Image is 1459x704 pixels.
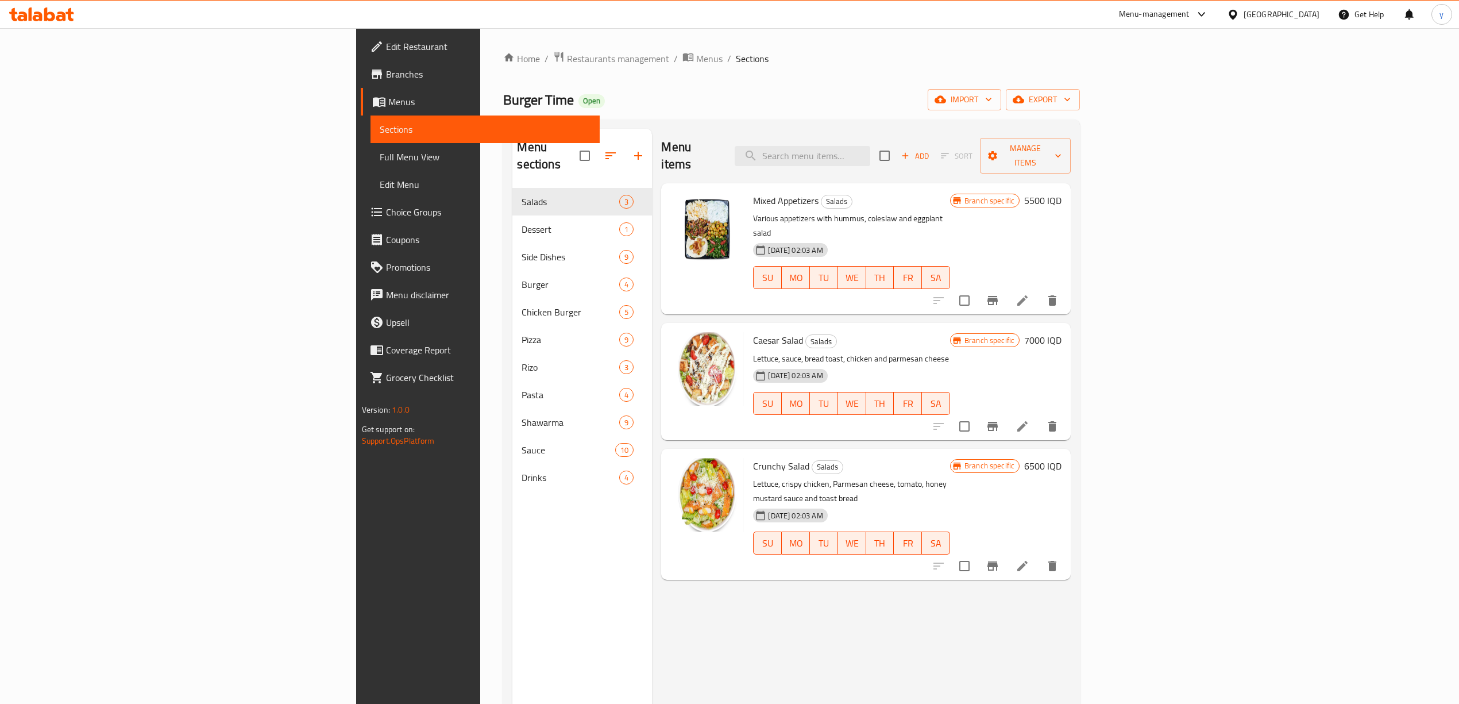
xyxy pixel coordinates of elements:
span: Pizza [522,333,619,347]
div: [GEOGRAPHIC_DATA] [1244,8,1319,21]
span: [DATE] 02:03 AM [763,510,827,521]
a: Menu disclaimer [361,281,600,309]
a: Edit menu item [1016,420,1029,433]
a: Edit menu item [1016,559,1029,573]
h2: Menu items [661,139,720,173]
span: Select section first [933,147,980,165]
div: Rizo3 [512,353,652,381]
span: Add [900,149,931,163]
a: Full Menu View [370,143,600,171]
button: WE [838,532,866,555]
span: 4 [620,390,633,401]
p: Various appetizers with hummus, coleslaw and eggplant salad [753,211,950,240]
a: Sections [370,116,600,143]
button: Branch-specific-item [979,552,1006,580]
h6: 7000 IQD [1024,332,1062,348]
button: TH [866,266,894,289]
span: Coupons [386,233,590,247]
span: Chicken Burger [522,305,619,319]
span: SU [758,395,777,412]
span: Drinks [522,471,619,484]
a: Choice Groups [361,198,600,226]
span: Sauce [522,443,615,457]
div: items [619,195,634,209]
button: SA [922,266,950,289]
div: Pasta4 [512,381,652,409]
span: TU [815,270,833,286]
button: FR [894,392,922,415]
a: Menus [361,88,600,116]
div: items [619,360,634,374]
button: delete [1039,552,1066,580]
button: SU [753,266,782,289]
div: items [619,278,634,291]
span: Salads [812,460,843,474]
a: Support.OpsPlatform [362,433,435,448]
span: MO [786,395,805,412]
button: SA [922,392,950,415]
span: Select to update [952,288,976,313]
span: 9 [620,417,633,428]
span: Upsell [386,316,590,329]
div: Shawarma9 [512,409,652,436]
a: Menus [682,51,723,66]
li: / [727,52,731,66]
div: items [619,416,634,429]
div: Salads3 [512,188,652,216]
a: Branches [361,60,600,88]
button: TH [866,392,894,415]
button: Branch-specific-item [979,287,1006,314]
div: items [619,333,634,347]
span: Crunchy Salad [753,457,809,475]
a: Edit menu item [1016,294,1029,307]
div: Dessert [522,222,619,236]
span: WE [843,270,862,286]
span: Choice Groups [386,205,590,219]
a: Restaurants management [553,51,669,66]
div: Pasta [522,388,619,402]
button: MO [782,532,810,555]
span: WE [843,535,862,552]
span: Full Menu View [380,150,590,164]
span: 9 [620,252,633,263]
div: Rizo [522,360,619,374]
img: Crunchy Salad [670,458,744,532]
div: Dessert1 [512,216,652,243]
div: Salads [805,334,837,348]
span: y [1439,8,1443,21]
span: TU [815,535,833,552]
button: Add [897,147,933,165]
div: items [615,443,634,457]
span: TU [815,395,833,412]
span: MO [786,535,805,552]
div: Drinks4 [512,464,652,491]
span: Select section [873,144,897,168]
span: TH [871,535,890,552]
span: SA [927,535,945,552]
button: SU [753,392,782,415]
div: Burger4 [512,271,652,298]
span: SA [927,270,945,286]
button: TU [810,266,838,289]
span: Shawarma [522,416,619,429]
div: items [619,222,634,236]
span: 4 [620,279,633,290]
p: Lettuce, sauce, bread toast, chicken and parmesan cheese [753,352,950,366]
button: Branch-specific-item [979,413,1006,440]
span: Branches [386,67,590,81]
span: Mixed Appetizers [753,192,819,209]
span: 10 [616,445,633,456]
span: Get support on: [362,422,415,437]
span: Sections [736,52,769,66]
span: Grocery Checklist [386,371,590,384]
button: SU [753,532,782,555]
div: Side Dishes9 [512,243,652,271]
nav: breadcrumb [503,51,1080,66]
button: MO [782,266,810,289]
span: Select to update [952,554,976,578]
